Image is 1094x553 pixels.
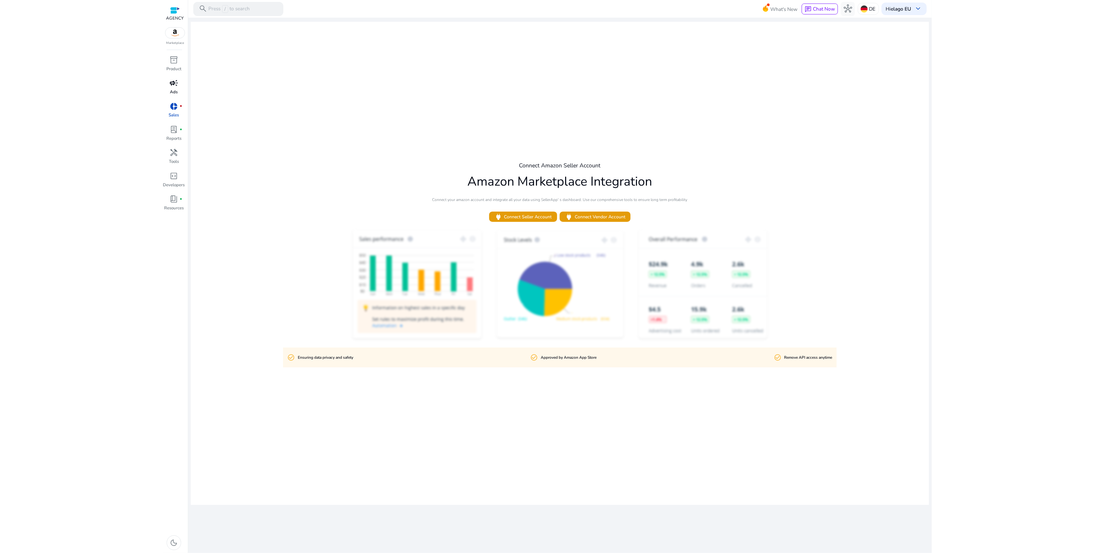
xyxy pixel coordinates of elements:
span: power [565,213,573,221]
p: Hi [886,6,911,11]
mat-icon: check_circle_outline [774,354,781,361]
button: powerConnect Vendor Account [560,212,630,222]
p: Marketplace [166,41,184,46]
span: campaign [170,79,178,87]
p: Connect your amazon account and integrate all your data using SellerApp' s dashboard. Use our com... [432,197,688,203]
a: campaignAds [163,78,186,101]
span: What's New [770,4,798,15]
p: Tools [169,159,179,165]
mat-icon: check_circle_outline [530,354,538,361]
p: Press to search [208,5,250,13]
b: elago EU [891,5,911,12]
span: donut_small [170,102,178,111]
span: Connect Vendor Account [565,213,625,221]
p: Ensuring data privacy and safety [298,355,353,361]
span: chat [805,6,812,13]
p: Product [166,66,181,72]
span: Connect Seller Account [494,213,552,221]
button: powerConnect Seller Account [489,212,557,222]
h4: Connect Amazon Seller Account [519,162,601,169]
span: fiber_manual_record [180,105,182,108]
span: search [199,4,207,13]
span: / [222,5,228,13]
span: handyman [170,148,178,157]
span: inventory_2 [170,56,178,64]
mat-icon: check_circle_outline [287,354,295,361]
a: lab_profilefiber_manual_recordReports [163,124,186,147]
p: Ads [170,89,178,96]
p: Developers [163,182,185,189]
button: hub [841,2,855,16]
span: book_4 [170,195,178,203]
span: lab_profile [170,125,178,134]
img: de.svg [861,5,868,13]
span: power [494,213,503,221]
p: DE [869,3,876,14]
p: Resources [164,205,184,212]
a: donut_smallfiber_manual_recordSales [163,101,186,124]
a: code_blocksDevelopers [163,170,186,193]
a: handymanTools [163,147,186,170]
span: fiber_manual_record [180,128,182,131]
p: Approved by Amazon App Store [541,355,597,361]
a: book_4fiber_manual_recordResources [163,194,186,217]
p: AGENCY [166,15,184,22]
p: Reports [166,136,181,142]
h1: Amazon Marketplace Integration [468,174,652,189]
span: keyboard_arrow_down [914,4,922,13]
span: Chat Now [813,5,835,12]
span: fiber_manual_record [180,198,182,201]
span: dark_mode [170,539,178,547]
span: code_blocks [170,172,178,180]
span: hub [844,4,852,13]
p: Remove API access anytime [784,355,832,361]
p: Sales [169,112,179,119]
button: chatChat Now [802,4,838,14]
a: inventory_2Product [163,54,186,78]
img: amazon.svg [165,28,185,38]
